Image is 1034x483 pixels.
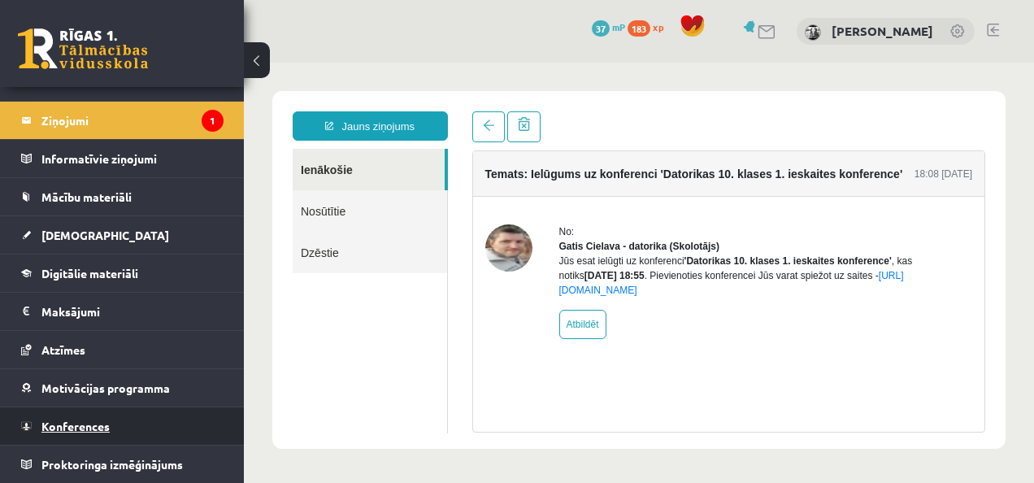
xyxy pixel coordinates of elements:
h4: Temats: Ielūgums uz konferenci 'Datorikas 10. klases 1. ieskaites konference' [241,105,659,118]
span: 183 [628,20,650,37]
i: 1 [202,110,224,132]
span: Konferences [41,419,110,433]
img: Gatis Cielava - datorika [241,162,289,209]
a: Proktoringa izmēģinājums [21,446,224,483]
a: Ienākošie [49,86,201,128]
strong: Gatis Cielava - datorika (Skolotājs) [315,178,476,189]
div: Jūs esat ielūgti uz konferenci , kas notiks . Pievienoties konferencei Jūs varat spiežot uz saites - [315,191,729,235]
a: Atbildēt [315,247,363,276]
a: [PERSON_NAME] [832,23,933,39]
span: Motivācijas programma [41,381,170,395]
a: Jauns ziņojums [49,49,204,78]
span: Proktoringa izmēģinājums [41,457,183,472]
a: Maksājumi [21,293,224,330]
span: Atzīmes [41,342,85,357]
a: 183 xp [628,20,671,33]
a: Konferences [21,407,224,445]
a: Digitālie materiāli [21,255,224,292]
a: 37 mP [592,20,625,33]
legend: Maksājumi [41,293,224,330]
img: Laura Kristiana Kauliņa [805,24,821,41]
b: 'Datorikas 10. klases 1. ieskaites konference' [441,193,648,204]
div: 18:08 [DATE] [671,104,728,119]
span: [DEMOGRAPHIC_DATA] [41,228,169,242]
div: No: [315,162,729,176]
b: [DATE] 18:55 [341,207,401,219]
span: Mācību materiāli [41,189,132,204]
a: Ziņojumi1 [21,102,224,139]
span: mP [612,20,625,33]
a: Atzīmes [21,331,224,368]
a: Rīgas 1. Tālmācības vidusskola [18,28,148,69]
a: [DEMOGRAPHIC_DATA] [21,216,224,254]
span: xp [653,20,663,33]
a: Informatīvie ziņojumi [21,140,224,177]
a: Motivācijas programma [21,369,224,407]
span: 37 [592,20,610,37]
span: Digitālie materiāli [41,266,138,281]
legend: Ziņojumi [41,102,224,139]
a: Nosūtītie [49,128,203,169]
a: Dzēstie [49,169,203,211]
a: Mācību materiāli [21,178,224,215]
legend: Informatīvie ziņojumi [41,140,224,177]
